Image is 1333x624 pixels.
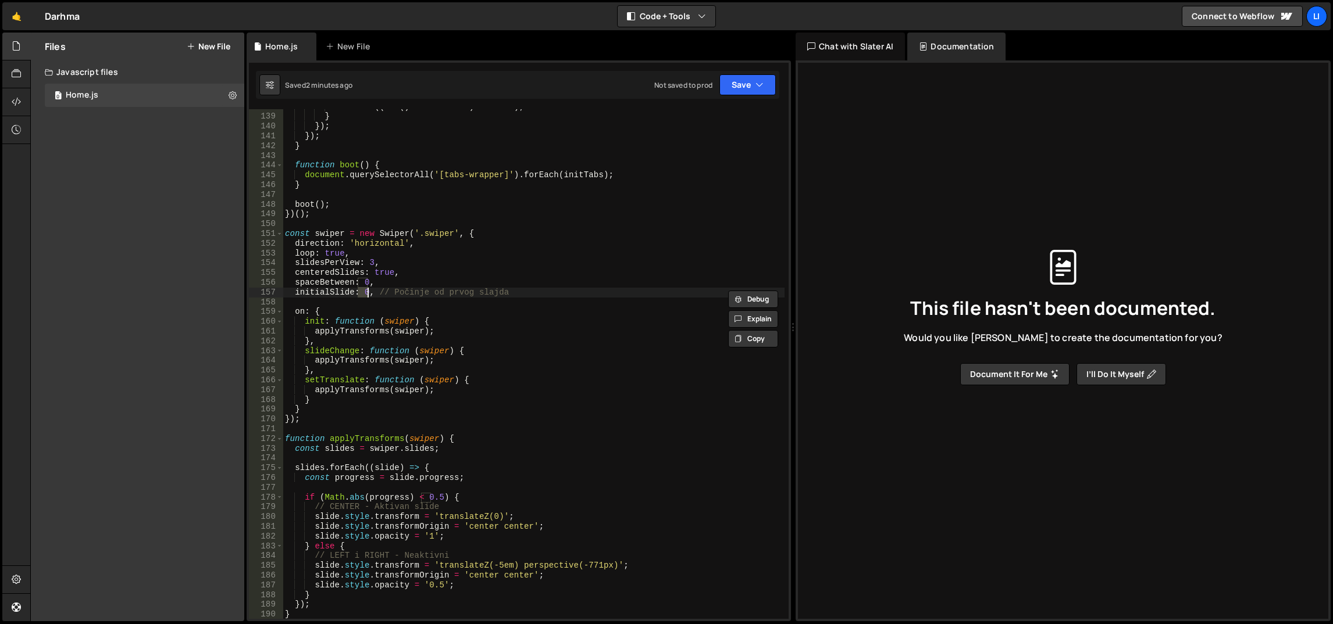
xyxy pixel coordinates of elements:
div: 172 [249,434,283,444]
a: Li [1306,6,1327,27]
div: 182 [249,532,283,541]
div: 160 [249,317,283,327]
div: 175 [249,463,283,473]
div: 188 [249,590,283,600]
div: 185 [249,561,283,571]
div: 170 [249,414,283,424]
div: 145 [249,170,283,180]
div: 174 [249,453,283,463]
div: 166 [249,375,283,385]
div: 165 [249,365,283,375]
button: New File [187,42,230,51]
button: Save [719,74,776,95]
button: Debug [728,291,778,308]
div: 153 [249,249,283,259]
div: 162 [249,336,283,346]
div: 152 [249,239,283,249]
div: 144 [249,160,283,170]
div: 157 [249,288,283,297]
a: Connect to Webflow [1182,6,1303,27]
div: Home.js [66,90,98,101]
span: 0 [55,92,62,101]
div: 141 [249,131,283,141]
div: 148 [249,200,283,210]
div: 164 [249,356,283,365]
span: Would you like [PERSON_NAME] to create the documentation for you? [904,331,1222,344]
div: 150 [249,219,283,229]
div: Home.js [265,41,298,52]
div: 168 [249,395,283,405]
div: 2 minutes ago [306,80,352,90]
div: 187 [249,580,283,590]
div: 167 [249,385,283,395]
div: 181 [249,522,283,532]
div: 140 [249,121,283,131]
div: 173 [249,444,283,454]
div: 146 [249,180,283,190]
div: Darhma [45,9,80,23]
div: 159 [249,307,283,317]
div: 17406/48506.js [45,84,244,107]
div: 186 [249,571,283,580]
div: Saved [285,80,352,90]
button: Document it for me [960,363,1070,385]
div: Documentation [907,33,1006,60]
div: 142 [249,141,283,151]
div: Chat with Slater AI [796,33,905,60]
h2: Files [45,40,66,53]
div: 147 [249,190,283,200]
button: I’ll do it myself [1077,363,1166,385]
div: 151 [249,229,283,239]
div: 156 [249,278,283,288]
button: Copy [728,330,778,347]
button: Code + Tools [618,6,715,27]
div: 171 [249,424,283,434]
div: 178 [249,493,283,503]
div: 143 [249,151,283,161]
div: 179 [249,502,283,512]
div: 158 [249,297,283,307]
div: 190 [249,609,283,619]
span: This file hasn't been documented. [910,299,1216,317]
div: 177 [249,483,283,493]
div: 155 [249,268,283,278]
div: 184 [249,551,283,561]
div: 149 [249,209,283,219]
div: 163 [249,346,283,356]
div: 183 [249,541,283,551]
div: 154 [249,258,283,268]
div: 139 [249,112,283,121]
div: 169 [249,404,283,414]
div: Not saved to prod [654,80,712,90]
button: Explain [728,310,778,328]
div: 161 [249,327,283,336]
div: 180 [249,512,283,522]
div: New File [326,41,375,52]
a: 🤙 [2,2,31,30]
div: Javascript files [31,60,244,84]
div: 189 [249,600,283,609]
div: 176 [249,473,283,483]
